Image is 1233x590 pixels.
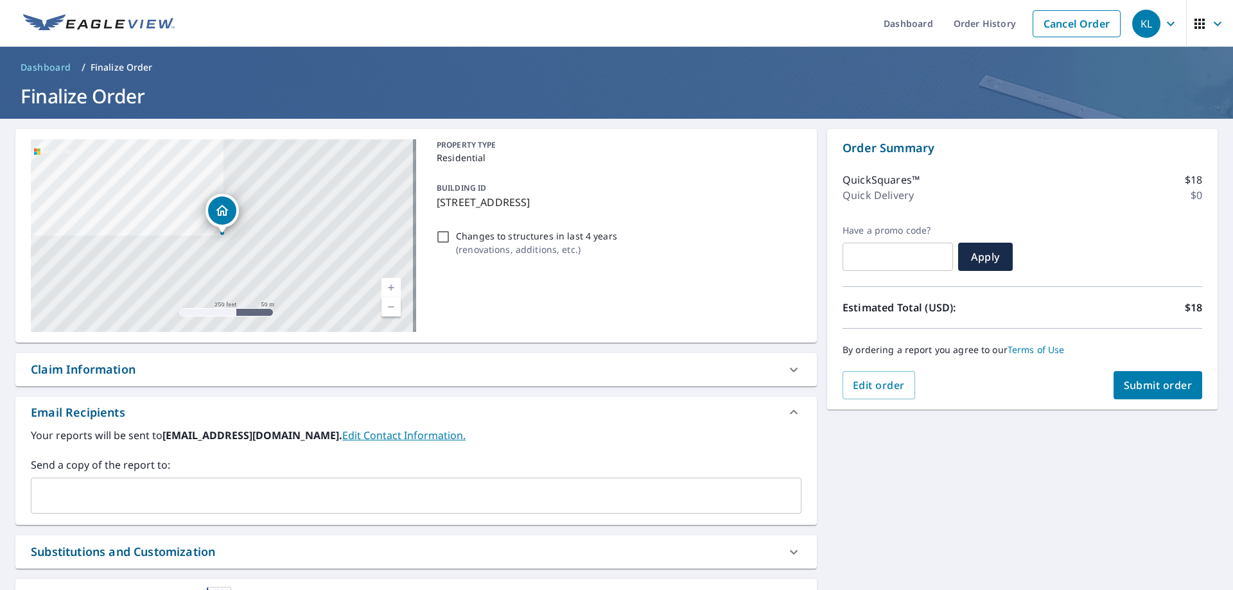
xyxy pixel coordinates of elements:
[15,83,1218,109] h1: Finalize Order
[958,243,1013,271] button: Apply
[1191,187,1202,203] p: $0
[15,57,76,78] a: Dashboard
[843,139,1202,157] p: Order Summary
[31,404,125,421] div: Email Recipients
[15,397,817,428] div: Email Recipients
[968,250,1002,264] span: Apply
[31,428,801,443] label: Your reports will be sent to
[205,194,239,234] div: Dropped pin, building 1, Residential property, 37 Main St Geneseo, NY 14454
[843,187,914,203] p: Quick Delivery
[21,61,71,74] span: Dashboard
[1132,10,1160,38] div: KL
[31,457,801,473] label: Send a copy of the report to:
[1185,300,1202,315] p: $18
[437,151,796,164] p: Residential
[843,344,1202,356] p: By ordering a report you agree to our
[342,428,466,442] a: EditContactInfo
[381,297,401,317] a: Current Level 17, Zoom Out
[853,378,905,392] span: Edit order
[456,229,617,243] p: Changes to structures in last 4 years
[437,182,486,193] p: BUILDING ID
[843,300,1022,315] p: Estimated Total (USD):
[31,361,136,378] div: Claim Information
[843,225,953,236] label: Have a promo code?
[1185,172,1202,187] p: $18
[1114,371,1203,399] button: Submit order
[381,278,401,297] a: Current Level 17, Zoom In
[15,353,817,386] div: Claim Information
[456,243,617,256] p: ( renovations, additions, etc. )
[1008,343,1065,356] a: Terms of Use
[15,57,1218,78] nav: breadcrumb
[15,535,817,568] div: Substitutions and Customization
[437,195,796,210] p: [STREET_ADDRESS]
[1124,378,1193,392] span: Submit order
[843,371,915,399] button: Edit order
[1033,10,1121,37] a: Cancel Order
[82,60,85,75] li: /
[31,543,215,560] div: Substitutions and Customization
[162,428,342,442] b: [EMAIL_ADDRESS][DOMAIN_NAME].
[91,61,153,74] p: Finalize Order
[843,172,920,187] p: QuickSquares™
[437,139,796,151] p: PROPERTY TYPE
[23,14,175,33] img: EV Logo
